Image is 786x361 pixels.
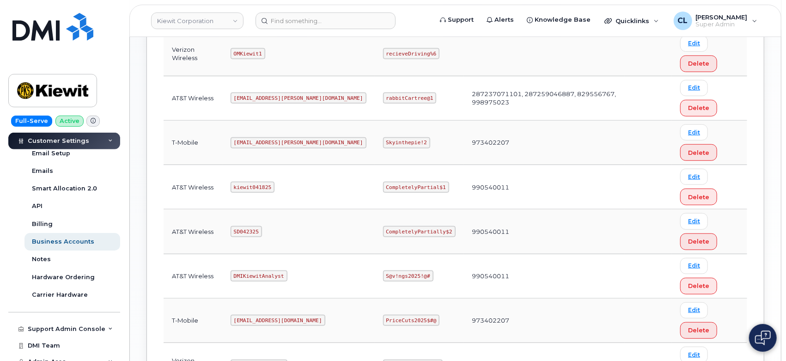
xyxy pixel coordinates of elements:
[164,121,222,165] td: T-Mobile
[464,121,625,165] td: 973402207
[494,15,514,24] span: Alerts
[680,80,708,96] a: Edit
[383,137,430,148] code: Skyinthepie!2
[433,11,480,29] a: Support
[688,281,709,290] span: Delete
[231,226,262,237] code: SD042325
[464,254,625,299] td: 990540011
[448,15,474,24] span: Support
[680,233,717,250] button: Delete
[755,330,771,345] img: Open chat
[151,12,244,29] a: Kiewit Corporation
[231,270,287,281] code: DMIKiewitAnalyst
[680,258,708,274] a: Edit
[464,209,625,254] td: 990540011
[231,137,366,148] code: [EMAIL_ADDRESS][PERSON_NAME][DOMAIN_NAME]
[680,144,717,161] button: Delete
[696,13,748,21] span: [PERSON_NAME]
[464,299,625,343] td: 973402207
[598,12,665,30] div: Quicklinks
[615,17,649,24] span: Quicklinks
[464,165,625,209] td: 990540011
[164,299,222,343] td: T-Mobile
[680,55,717,72] button: Delete
[680,36,708,52] a: Edit
[680,278,717,294] button: Delete
[688,148,709,157] span: Delete
[383,182,449,193] code: CompletelyPartial$1
[680,213,708,229] a: Edit
[520,11,597,29] a: Knowledge Base
[688,237,709,246] span: Delete
[680,189,717,205] button: Delete
[667,12,764,30] div: Carl Larrison
[688,59,709,68] span: Delete
[535,15,591,24] span: Knowledge Base
[164,76,222,121] td: AT&T Wireless
[164,254,222,299] td: AT&T Wireless
[688,193,709,202] span: Delete
[164,32,222,76] td: Verizon Wireless
[383,315,440,326] code: PriceCuts2025$#@
[680,322,717,339] button: Delete
[256,12,396,29] input: Find something...
[383,92,437,104] code: rabbitCartree@1
[383,48,440,59] code: recieveDriving%6
[164,209,222,254] td: AT&T Wireless
[688,326,709,335] span: Delete
[231,48,265,59] code: OMKiewit1
[680,100,717,116] button: Delete
[680,302,708,318] a: Edit
[680,124,708,141] a: Edit
[678,15,688,26] span: CL
[231,92,366,104] code: [EMAIL_ADDRESS][PERSON_NAME][DOMAIN_NAME]
[164,165,222,209] td: AT&T Wireless
[480,11,520,29] a: Alerts
[231,182,274,193] code: kiewit041825
[383,226,456,237] code: CompletelyPartially$2
[688,104,709,112] span: Delete
[231,315,325,326] code: [EMAIL_ADDRESS][DOMAIN_NAME]
[696,21,748,28] span: Super Admin
[464,76,625,121] td: 287237071101, 287259046887, 829556767, 998975023
[383,270,433,281] code: S@v!ngs2025!@#
[680,169,708,185] a: Edit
